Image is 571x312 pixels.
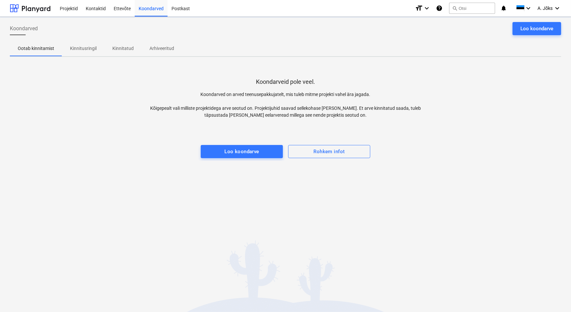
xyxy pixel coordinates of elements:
[537,6,553,11] span: A. Jõks
[415,4,423,12] i: format_size
[201,145,283,158] button: Loo koondarve
[513,22,561,35] button: Loo koondarve
[538,280,571,312] iframe: Chat Widget
[10,25,38,33] span: Koondarved
[288,145,370,158] button: Rohkem infot
[500,4,507,12] i: notifications
[224,147,259,156] div: Loo koondarve
[112,45,134,52] p: Kinnitatud
[449,3,495,14] button: Otsi
[148,91,423,119] p: Koondarved on arved teenusepakkujatelt, mis tuleb mitme projekti vahel ära jagada. Kõigepealt val...
[149,45,174,52] p: Arhiveeritud
[452,6,457,11] span: search
[18,45,54,52] p: Ootab kinnitamist
[256,78,315,86] p: Koondarveid pole veel.
[553,4,561,12] i: keyboard_arrow_down
[313,147,345,156] div: Rohkem infot
[423,4,431,12] i: keyboard_arrow_down
[436,4,443,12] i: Abikeskus
[520,24,553,33] div: Loo koondarve
[524,4,532,12] i: keyboard_arrow_down
[70,45,97,52] p: Kinnitusringil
